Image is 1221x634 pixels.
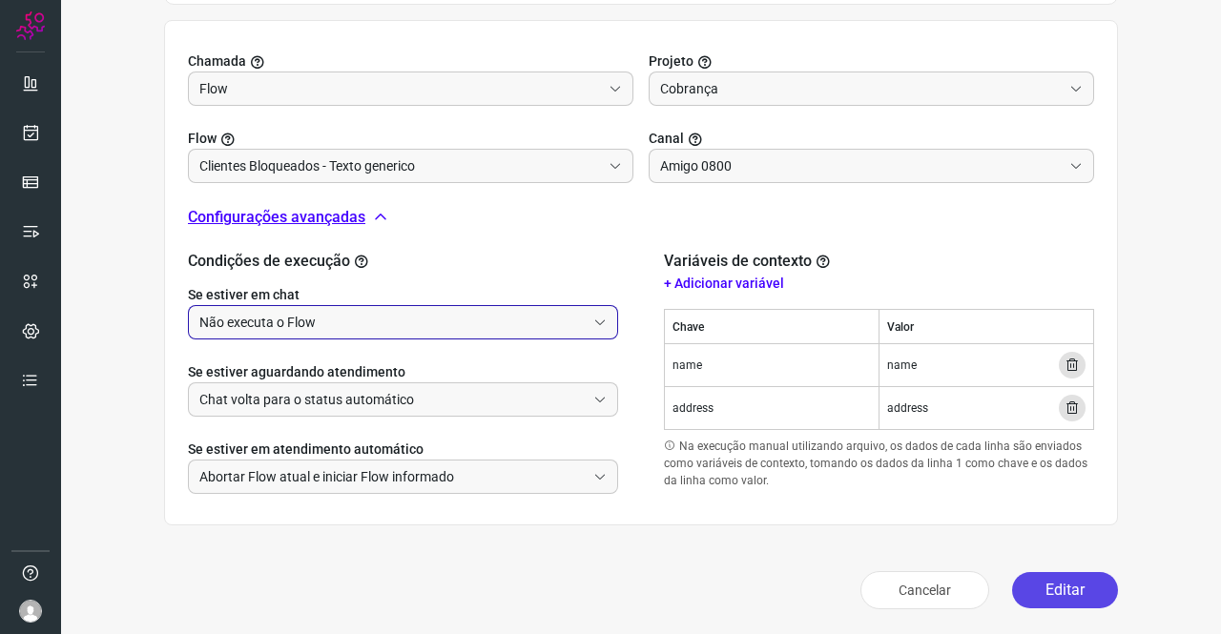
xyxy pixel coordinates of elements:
button: Editar [1012,572,1118,608]
label: Se estiver em atendimento automático [188,440,618,460]
span: Flow [188,129,217,149]
input: Selecione [199,306,586,338]
span: Projeto [649,51,693,72]
h2: Variáveis de contexto [664,252,835,270]
input: Selecione [199,460,586,493]
span: address [887,399,928,417]
label: Se estiver aguardando atendimento [188,362,618,382]
td: name [665,344,880,387]
span: Canal [649,129,684,149]
p: + Adicionar variável [664,274,1094,294]
input: Selecione um canal [660,150,1062,182]
h2: Condições de execução [188,252,618,270]
p: Na execução manual utilizando arquivo, os dados de cada linha são enviados como variáveis de cont... [664,438,1094,489]
td: address [665,387,880,430]
p: Configurações avançadas [188,206,365,229]
input: Você precisa criar/selecionar um Projeto. [199,150,601,182]
th: Valor [880,310,1094,344]
button: Cancelar [860,571,989,609]
input: Selecione [199,383,586,416]
span: name [887,357,917,374]
img: avatar-user-boy.jpg [19,600,42,623]
input: Selecionar projeto [199,72,601,105]
input: Selecionar projeto [660,72,1062,105]
label: Se estiver em chat [188,285,618,305]
img: Logo [16,11,45,40]
th: Chave [665,310,880,344]
span: Chamada [188,51,246,72]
